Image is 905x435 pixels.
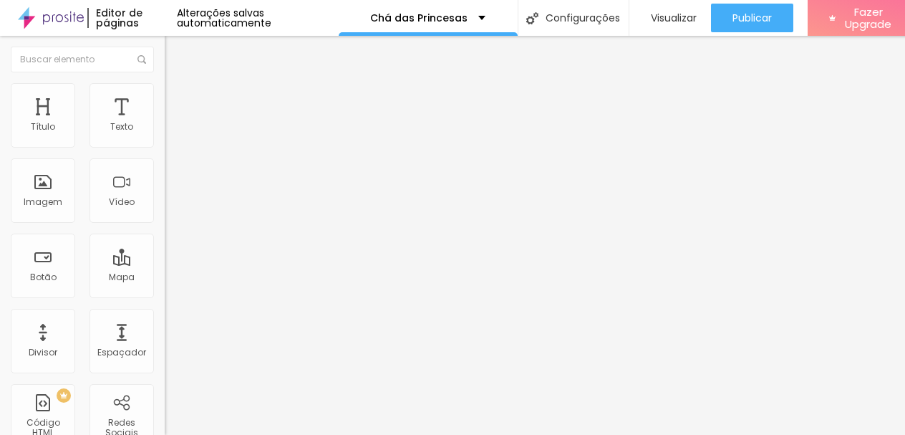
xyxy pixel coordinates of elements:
[841,6,895,31] span: Fazer Upgrade
[177,8,339,28] div: Alterações salvas automaticamente
[109,197,135,207] div: Vídeo
[732,12,772,24] span: Publicar
[97,348,146,358] div: Espaçador
[87,8,177,28] div: Editor de páginas
[629,4,711,32] button: Visualizar
[11,47,154,72] input: Buscar elemento
[110,122,133,132] div: Texto
[24,197,62,207] div: Imagem
[137,55,146,64] img: Icone
[31,122,55,132] div: Título
[29,348,57,358] div: Divisor
[711,4,793,32] button: Publicar
[651,12,697,24] span: Visualizar
[30,272,57,282] div: Botão
[370,13,468,23] p: Chá das Princesas
[109,272,135,282] div: Mapa
[526,12,538,24] img: Icone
